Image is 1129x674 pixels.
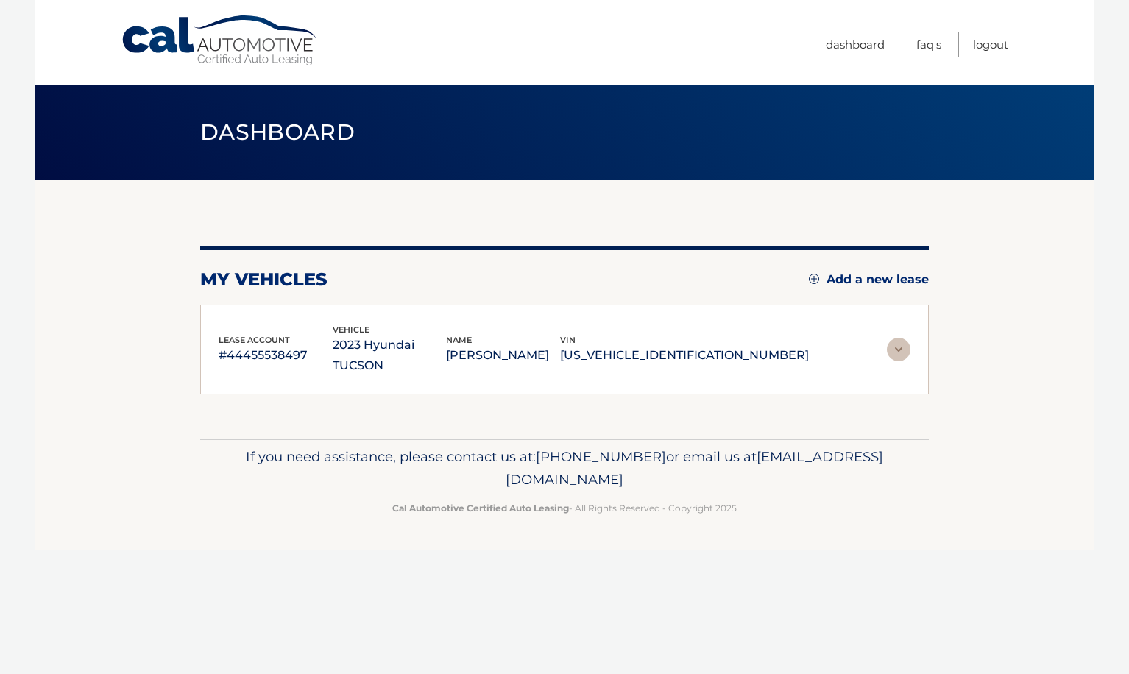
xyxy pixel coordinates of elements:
[210,445,919,492] p: If you need assistance, please contact us at: or email us at
[446,335,472,345] span: name
[219,335,290,345] span: lease account
[200,118,355,146] span: Dashboard
[219,345,333,366] p: #44455538497
[536,448,666,465] span: [PHONE_NUMBER]
[333,324,369,335] span: vehicle
[916,32,941,57] a: FAQ's
[809,274,819,284] img: add.svg
[826,32,885,57] a: Dashboard
[809,272,929,287] a: Add a new lease
[200,269,328,291] h2: my vehicles
[446,345,560,366] p: [PERSON_NAME]
[121,15,319,67] a: Cal Automotive
[887,338,910,361] img: accordion-rest.svg
[333,335,447,376] p: 2023 Hyundai TUCSON
[210,500,919,516] p: - All Rights Reserved - Copyright 2025
[560,335,576,345] span: vin
[392,503,569,514] strong: Cal Automotive Certified Auto Leasing
[560,345,809,366] p: [US_VEHICLE_IDENTIFICATION_NUMBER]
[973,32,1008,57] a: Logout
